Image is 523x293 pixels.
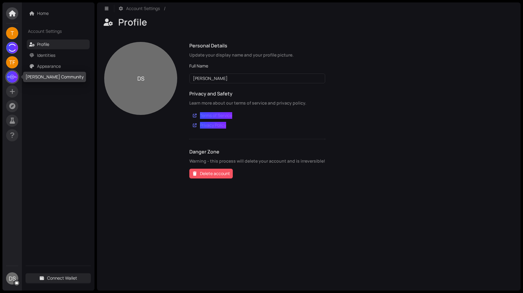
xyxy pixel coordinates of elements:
[189,63,325,69] p: Full Name
[6,42,18,53] img: S5xeEuA_KA.jpeg
[126,5,160,12] span: Account Settings
[26,24,91,38] div: Account Settings
[23,72,86,82] div: [PERSON_NAME] Community
[11,27,14,39] span: T
[9,56,15,68] span: TF
[37,52,55,58] a: Identities
[137,42,144,115] span: DS
[26,273,91,283] button: Connect Wallet
[189,169,233,178] button: Delete account
[200,122,226,129] span: Privacy Policy
[28,28,78,35] span: Account Settings
[189,100,325,106] p: Learn more about our terms of service and privacy policy.
[189,90,325,97] h1: Privacy and Safety
[37,63,61,69] a: Appearance
[189,74,325,83] input: Please enter your name.
[189,120,229,130] a: Privacy Policy
[189,42,325,49] h1: Personal Details
[37,10,49,16] a: Home
[200,170,230,177] span: Delete account
[189,158,325,164] p: Warning - this process will delete your account and is irreversible!
[47,275,77,281] span: Connect Wallet
[9,272,16,284] span: DS
[115,4,163,13] button: Account Settings
[189,111,235,120] a: Terms of Service
[118,16,147,28] div: Profile
[6,71,18,83] img: T8Xj_ByQ5B.jpeg
[189,148,325,155] h1: Danger Zone
[189,52,325,58] p: Update your display name and your profile picture.
[200,112,232,119] span: Terms of Service
[37,41,49,47] a: Profile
